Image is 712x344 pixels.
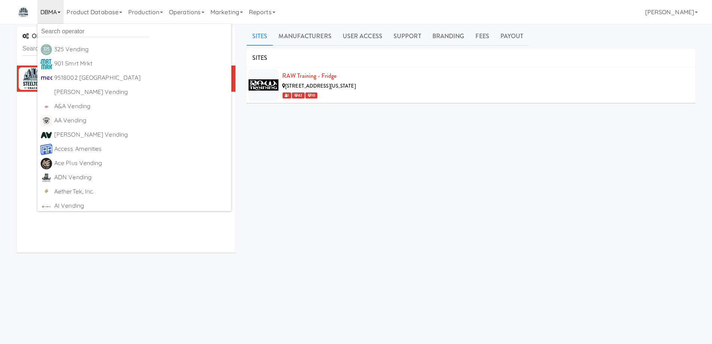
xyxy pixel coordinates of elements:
img: btfbkppilgpqn7n9svkz.png [40,172,52,184]
img: q2obotf9n3qqirn9vbvw.jpg [40,101,52,113]
a: Sites [247,27,273,46]
img: ACwAAAAAAQABAAACADs= [40,86,52,98]
input: Search Operator [22,42,230,56]
div: Ace Plus Vending [54,158,228,169]
img: pbzj0xqistzv78rw17gh.jpg [40,72,52,84]
input: Search operator [37,26,150,37]
a: Payout [495,27,529,46]
a: Support [388,27,427,46]
img: ucvciuztr6ofmmudrk1o.png [40,129,52,141]
img: fg1tdwzclvcgadomhdtp.png [40,158,52,170]
div: AI Vending [54,200,228,211]
div: AetherTek, Inc. [54,186,228,197]
div: [PERSON_NAME] Vending [54,86,228,98]
li: DBMA[STREET_ADDRESS][PERSON_NAME] [17,66,235,92]
img: Micromart [17,6,30,19]
span: 1 [283,92,291,98]
span: OPERATORS [22,32,67,40]
div: 325 Vending [54,44,228,55]
img: ck9lluqwz49r4slbytpm.png [40,200,52,212]
img: dcdxvmg3yksh6usvjplj.png [40,115,52,127]
img: kbrytollda43ilh6wexs.png [40,44,52,56]
span: [STREET_ADDRESS][US_STATE] [285,82,356,89]
span: SITES [252,54,268,62]
img: kgvx9ubdnwdmesdqrgmd.png [40,143,52,155]
img: ir0uzeqxfph1lfkm2qud.jpg [40,58,52,70]
a: User Access [337,27,388,46]
div: A&A Vending [54,101,228,112]
span: 42 [292,92,304,98]
div: [PERSON_NAME] Vending [54,129,228,140]
a: Fees [470,27,494,46]
a: Branding [427,27,470,46]
a: RAW Training - Fridge [282,71,336,80]
div: 9518002 [GEOGRAPHIC_DATA] [54,72,228,83]
div: AA Vending [54,115,228,126]
div: Access Amenities [54,143,228,155]
div: 901 Smrt Mrkt [54,58,228,69]
a: Manufacturers [273,27,337,46]
img: wikircranfrz09drhcio.png [40,186,52,198]
span: 10 [305,92,317,98]
div: ADN Vending [54,172,228,183]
